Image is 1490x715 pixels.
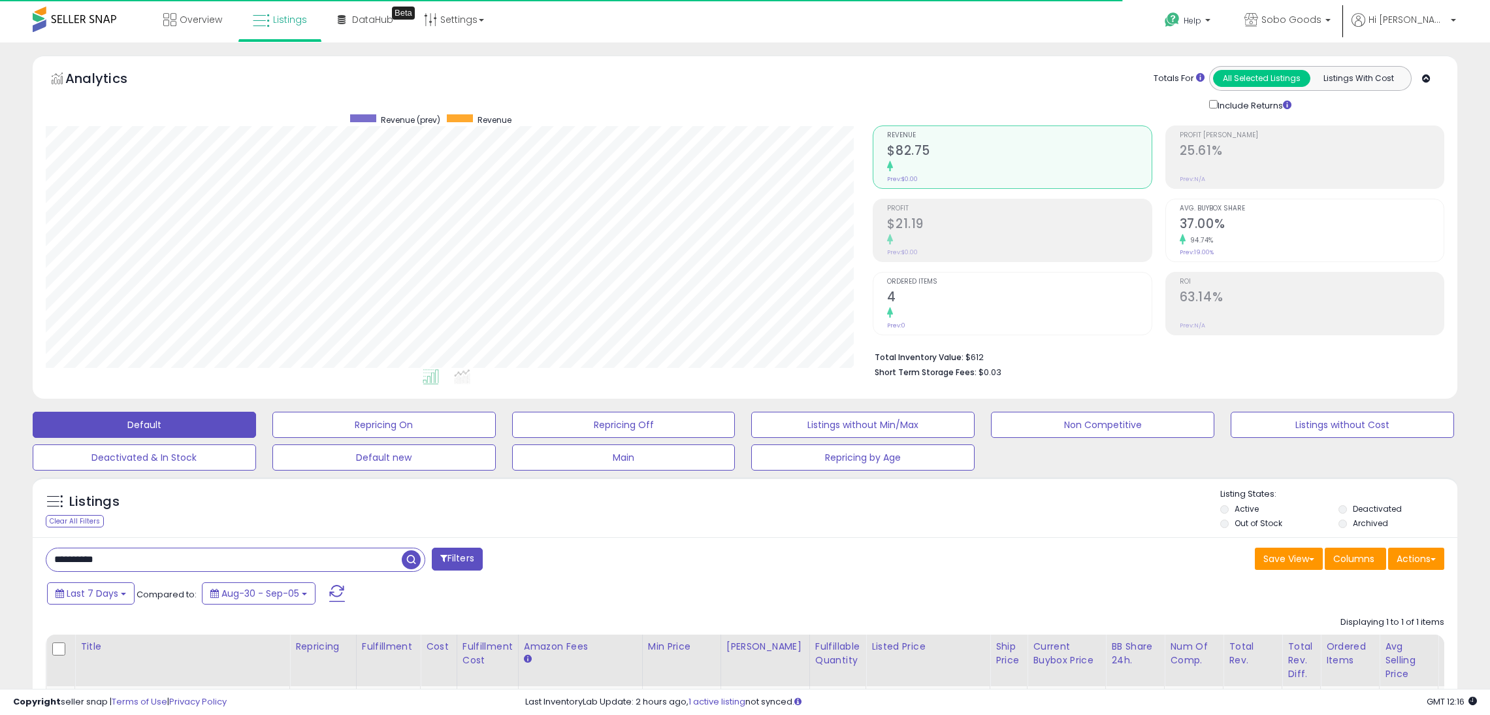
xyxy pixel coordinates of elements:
div: Total Rev. Diff. [1288,640,1315,681]
button: Last 7 Days [47,582,135,605]
span: Ordered Items [887,278,1151,286]
div: Fulfillment Cost [462,640,513,667]
span: DataHub [352,13,393,26]
div: Tooltip anchor [392,7,415,20]
a: Terms of Use [112,695,167,708]
small: Prev: 0 [887,322,905,329]
b: Short Term Storage Fees: [875,367,977,378]
span: Profit [PERSON_NAME] [1180,132,1444,139]
p: Listing States: [1220,488,1457,501]
div: Displaying 1 to 1 of 1 items [1340,616,1444,629]
button: Actions [1388,548,1444,570]
span: Hi [PERSON_NAME] [1369,13,1447,26]
button: Columns [1325,548,1386,570]
span: Aug-30 - Sep-05 [221,587,299,600]
h2: 25.61% [1180,143,1444,161]
div: seller snap | | [13,696,227,708]
button: Save View [1255,548,1323,570]
span: Overview [180,13,222,26]
div: [PERSON_NAME] [726,640,804,654]
i: Get Help [1164,12,1180,28]
button: Repricing On [272,412,496,438]
span: $0.03 [979,366,1001,378]
a: Privacy Policy [169,695,227,708]
span: Revenue [478,114,511,125]
div: Cost [426,640,451,654]
small: 94.74% [1186,235,1214,245]
div: Clear All Filters [46,515,104,527]
a: Help [1154,2,1223,42]
div: Include Returns [1199,97,1307,112]
button: Listings With Cost [1310,70,1407,87]
h2: 4 [887,290,1151,307]
span: Compared to: [137,588,197,601]
label: Out of Stock [1235,518,1282,529]
div: Total Rev. [1229,640,1276,667]
button: Repricing Off [512,412,736,438]
div: Title [80,640,284,654]
div: Num of Comp. [1170,640,1218,667]
button: Main [512,444,736,471]
label: Archived [1353,518,1388,529]
span: Last 7 Days [67,587,118,600]
span: Revenue (prev) [381,114,440,125]
a: Hi [PERSON_NAME] [1352,13,1456,42]
h2: 37.00% [1180,216,1444,234]
span: Listings [273,13,307,26]
button: Listings without Cost [1231,412,1454,438]
small: Prev: N/A [1180,175,1205,183]
button: Listings without Min/Max [751,412,975,438]
h5: Listings [69,493,120,511]
div: Last InventoryLab Update: 2 hours ago, not synced. [525,696,1477,708]
div: Repricing [295,640,351,654]
strong: Copyright [13,695,61,708]
small: Prev: 19.00% [1180,248,1214,256]
div: Min Price [648,640,715,654]
div: Ship Price [996,640,1022,667]
span: Avg. Buybox Share [1180,205,1444,212]
small: Prev: N/A [1180,322,1205,329]
b: Total Inventory Value: [875,352,964,363]
h2: 63.14% [1180,290,1444,307]
div: BB Share 24h. [1111,640,1159,667]
div: Avg Selling Price [1385,640,1433,681]
div: Fulfillable Quantity [815,640,860,667]
span: 2025-09-15 12:16 GMT [1427,695,1477,708]
button: Repricing by Age [751,444,975,471]
div: Current Buybox Price [1033,640,1100,667]
small: Prev: $0.00 [887,248,918,256]
div: Ordered Items [1326,640,1374,667]
span: Sobo Goods [1261,13,1321,26]
span: Revenue [887,132,1151,139]
span: Help [1184,15,1201,26]
span: ROI [1180,278,1444,286]
button: Filters [432,548,483,571]
button: Default new [272,444,496,471]
small: Amazon Fees. [524,654,532,665]
span: Columns [1333,552,1374,565]
h2: $21.19 [887,216,1151,234]
button: Aug-30 - Sep-05 [202,582,316,605]
small: Prev: $0.00 [887,175,918,183]
span: Profit [887,205,1151,212]
div: Listed Price [871,640,984,654]
a: 1 active listing [688,695,745,708]
label: Deactivated [1353,503,1402,514]
div: Totals For [1154,73,1205,85]
button: All Selected Listings [1213,70,1310,87]
button: Default [33,412,256,438]
button: Deactivated & In Stock [33,444,256,471]
div: Amazon Fees [524,640,637,654]
label: Active [1235,503,1259,514]
div: Fulfillment [362,640,415,654]
h5: Analytics [65,69,153,91]
h2: $82.75 [887,143,1151,161]
li: $612 [875,348,1434,364]
button: Non Competitive [991,412,1214,438]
